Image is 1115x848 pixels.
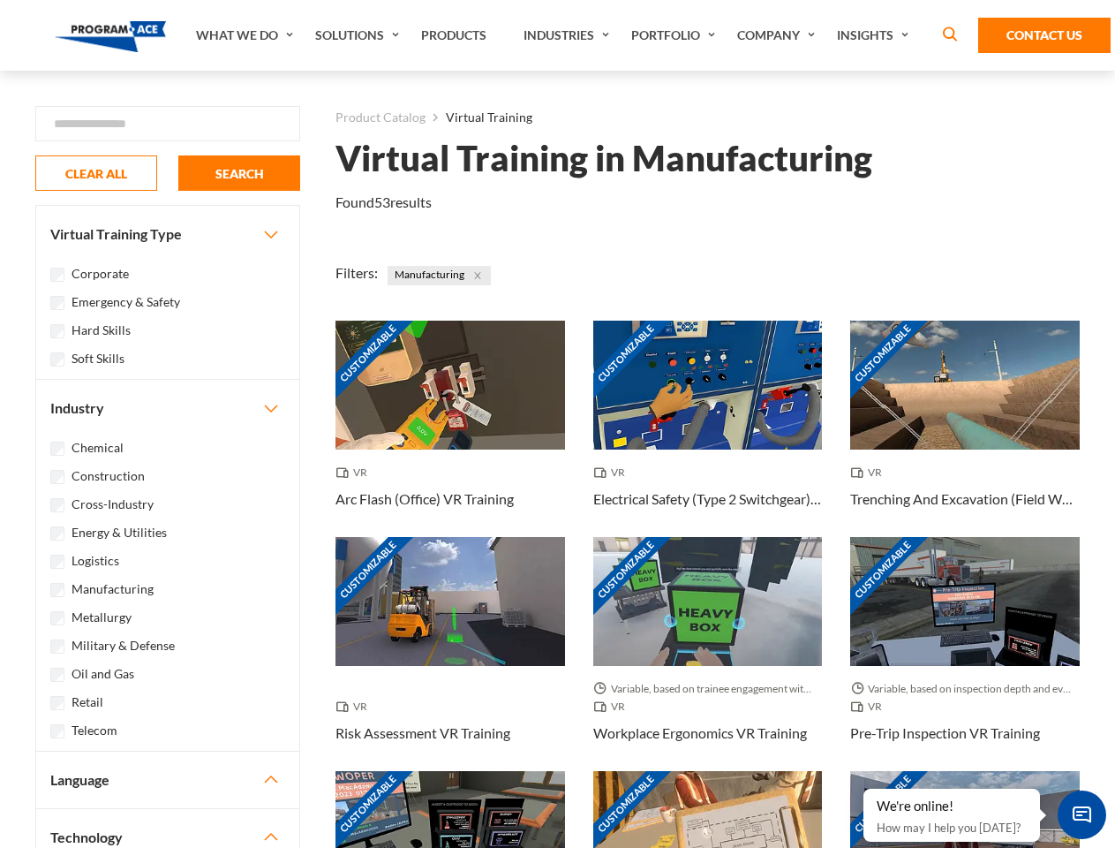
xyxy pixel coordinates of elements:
button: Industry [36,380,299,436]
span: Filters: [335,264,378,281]
span: Variable, based on inspection depth and event interaction. [850,680,1080,698]
img: Program-Ace [55,21,167,52]
button: Virtual Training Type [36,206,299,262]
input: Soft Skills [50,352,64,367]
span: VR [850,464,889,481]
h1: Virtual Training in Manufacturing [335,143,872,174]
span: Variable, based on trainee engagement with exercises. [593,680,823,698]
label: Military & Defense [72,636,175,655]
label: Retail [72,693,103,712]
nav: breadcrumb [335,106,1080,129]
label: Logistics [72,551,119,571]
em: 53 [374,193,390,210]
a: Customizable Thumbnail - Arc Flash (Office) VR Training VR Arc Flash (Office) VR Training [335,321,565,537]
label: Energy & Utilities [72,523,167,542]
a: Customizable Thumbnail - Electrical Safety (Type 2 Switchgear) VR Training VR Electrical Safety (... [593,321,823,537]
input: Chemical [50,442,64,456]
a: Product Catalog [335,106,426,129]
label: Construction [72,466,145,486]
input: Military & Defense [50,640,64,654]
input: Energy & Utilities [50,526,64,541]
input: Metallurgy [50,611,64,625]
input: Cross-Industry [50,498,64,512]
button: Language [36,752,299,808]
p: How may I help you [DATE]? [877,817,1027,838]
span: VR [593,698,632,715]
button: CLEAR ALL [35,155,157,191]
label: Corporate [72,264,129,284]
a: Contact Us [978,18,1111,53]
input: Manufacturing [50,583,64,597]
li: Virtual Training [426,106,532,129]
label: Cross-Industry [72,495,154,514]
label: Metallurgy [72,608,132,627]
h3: Trenching And Excavation (Field Work) VR Training [850,488,1080,510]
input: Retail [50,696,64,710]
a: Customizable Thumbnail - Pre-Trip Inspection VR Training Variable, based on inspection depth and ... [850,537,1080,771]
input: Corporate [50,268,64,282]
label: Emergency & Safety [72,292,180,312]
span: VR [335,464,374,481]
h3: Arc Flash (Office) VR Training [335,488,514,510]
span: Chat Widget [1058,791,1106,839]
input: Construction [50,470,64,484]
input: Hard Skills [50,324,64,338]
label: Chemical [72,438,124,458]
h3: Risk Assessment VR Training [335,723,510,744]
button: Close [468,266,487,285]
span: VR [593,464,632,481]
label: Soft Skills [72,349,124,368]
input: Telecom [50,724,64,738]
span: VR [850,698,889,715]
label: Oil and Gas [72,664,134,684]
span: Manufacturing [388,266,491,285]
div: We're online! [877,798,1027,815]
a: Customizable Thumbnail - Workplace Ergonomics VR Training Variable, based on trainee engagement w... [593,537,823,771]
input: Oil and Gas [50,668,64,682]
label: Telecom [72,721,117,740]
label: Hard Skills [72,321,131,340]
label: Manufacturing [72,579,154,599]
a: Customizable Thumbnail - Trenching And Excavation (Field Work) VR Training VR Trenching And Excav... [850,321,1080,537]
p: Found results [335,192,432,213]
a: Customizable Thumbnail - Risk Assessment VR Training VR Risk Assessment VR Training [335,537,565,771]
h3: Pre-Trip Inspection VR Training [850,723,1040,744]
h3: Electrical Safety (Type 2 Switchgear) VR Training [593,488,823,510]
h3: Workplace Ergonomics VR Training [593,723,807,744]
span: VR [335,698,374,715]
input: Emergency & Safety [50,296,64,310]
input: Logistics [50,555,64,569]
